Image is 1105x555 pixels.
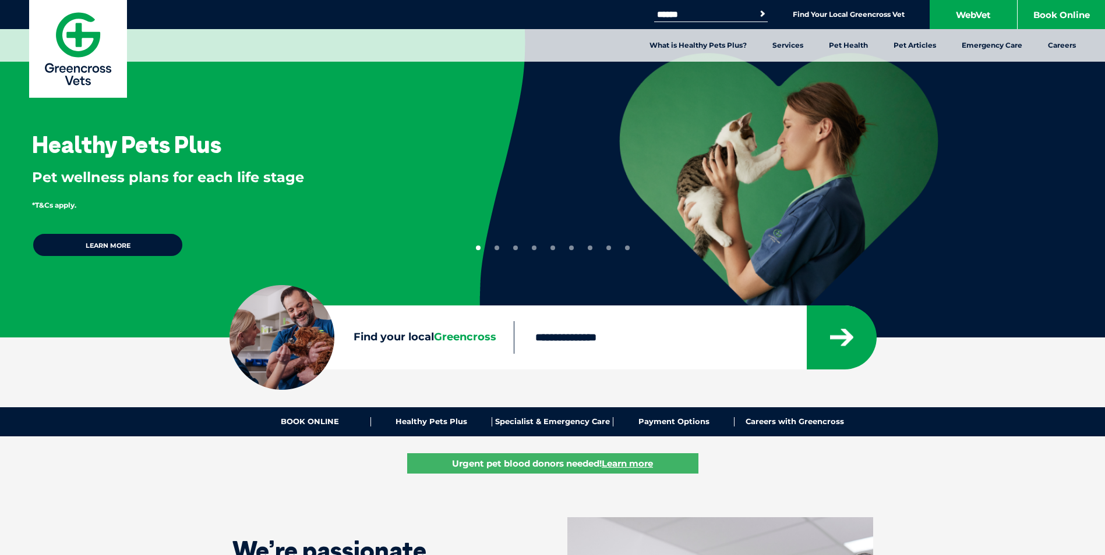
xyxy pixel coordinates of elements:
[637,29,760,62] a: What is Healthy Pets Plus?
[513,246,518,250] button: 3 of 9
[550,246,555,250] button: 5 of 9
[371,417,492,426] a: Healthy Pets Plus
[32,133,221,156] h3: Healthy Pets Plus
[816,29,881,62] a: Pet Health
[613,417,735,426] a: Payment Options
[569,246,574,250] button: 6 of 9
[250,417,371,426] a: BOOK ONLINE
[476,246,481,250] button: 1 of 9
[949,29,1035,62] a: Emergency Care
[735,417,855,426] a: Careers with Greencross
[532,246,536,250] button: 4 of 9
[32,233,183,257] a: Learn more
[32,168,442,187] p: Pet wellness plans for each life stage
[757,8,768,20] button: Search
[492,417,613,426] a: Specialist & Emergency Care
[602,458,653,469] u: Learn more
[793,10,905,19] a: Find Your Local Greencross Vet
[1035,29,1089,62] a: Careers
[230,329,514,346] label: Find your local
[625,246,630,250] button: 9 of 9
[760,29,816,62] a: Services
[606,246,611,250] button: 8 of 9
[495,246,499,250] button: 2 of 9
[434,330,496,343] span: Greencross
[32,201,76,209] span: *T&Cs apply.
[588,246,592,250] button: 7 of 9
[407,453,698,474] a: Urgent pet blood donors needed!Learn more
[881,29,949,62] a: Pet Articles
